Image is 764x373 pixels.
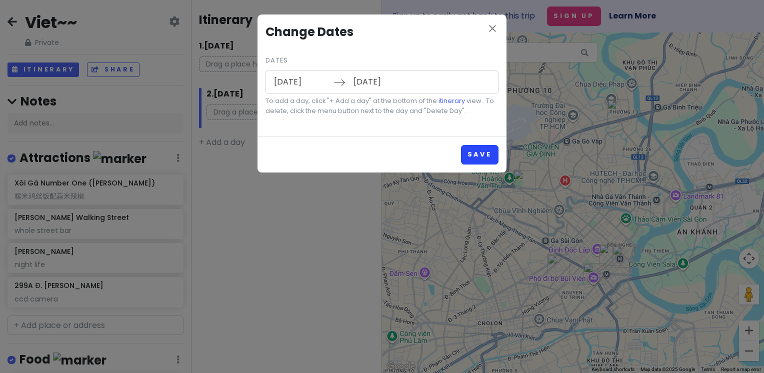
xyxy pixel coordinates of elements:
input: End Date [348,70,413,93]
h4: Change Dates [265,22,498,41]
label: Dates [265,55,288,65]
button: Close [486,22,498,36]
i: close [486,22,498,34]
input: Start Date [268,70,333,93]
button: Save [461,145,498,164]
a: itinerary [438,96,465,105]
small: To add a day, click "+ Add a day" at the bottom of the view . To delete, click the menu button ne... [265,96,498,116]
